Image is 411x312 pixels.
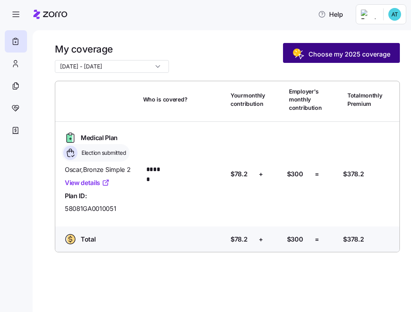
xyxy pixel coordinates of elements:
[65,191,87,201] span: Plan ID:
[259,234,263,244] span: +
[65,165,137,175] span: Oscar , Bronze Simple 2
[308,49,390,59] span: Choose my 2025 coverage
[231,169,247,179] span: $78.2
[65,204,116,214] span: 58081GA0010051
[343,234,364,244] span: $378.2
[231,234,247,244] span: $78.2
[283,43,400,63] button: Choose my 2025 coverage
[81,133,118,143] span: Medical Plan
[388,8,401,21] img: 119da9b09e10e96eb69a6652d8b44c65
[315,169,319,179] span: =
[312,6,349,22] button: Help
[259,169,263,179] span: +
[347,92,382,108] span: Total monthly Premium
[287,234,303,244] span: $300
[55,43,169,55] h1: My coverage
[361,10,377,19] img: Employer logo
[289,88,322,112] span: Employer's monthly contribution
[231,92,265,108] span: Your monthly contribution
[81,234,95,244] span: Total
[65,178,110,188] a: View details
[143,96,188,103] span: Who is covered?
[79,149,126,157] span: Election submitted
[318,10,343,19] span: Help
[343,169,364,179] span: $378.2
[315,234,319,244] span: =
[287,169,303,179] span: $300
